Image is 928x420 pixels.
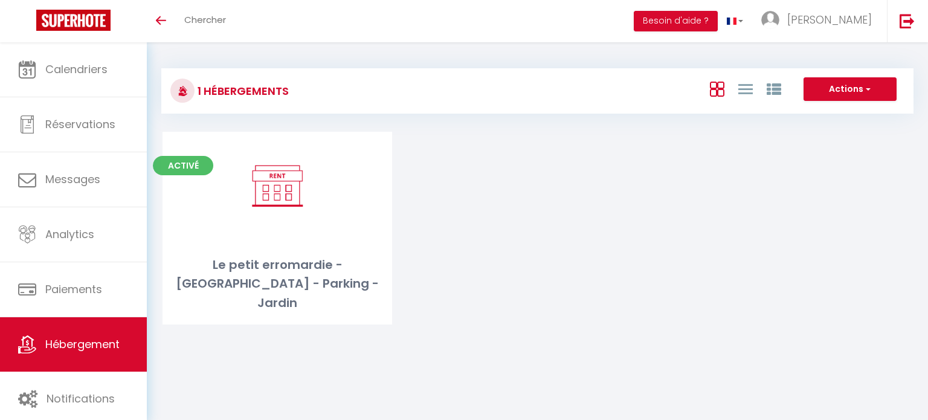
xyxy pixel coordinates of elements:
span: Notifications [47,391,115,406]
span: Calendriers [45,62,108,77]
div: Le petit erromardie - [GEOGRAPHIC_DATA] - Parking - Jardin [163,256,392,312]
a: Vue en Liste [738,79,753,99]
a: Vue par Groupe [767,79,781,99]
img: logout [900,13,915,28]
span: Paiements [45,282,102,297]
span: Chercher [184,13,226,26]
span: Analytics [45,227,94,242]
span: Messages [45,172,100,187]
span: Réservations [45,117,115,132]
span: Hébergement [45,337,120,352]
a: Vue en Box [710,79,724,99]
button: Actions [804,77,897,102]
h3: 1 Hébergements [195,77,289,105]
img: ... [761,11,779,29]
button: Besoin d'aide ? [634,11,718,31]
img: Super Booking [36,10,111,31]
span: Activé [153,156,213,175]
span: [PERSON_NAME] [787,12,872,27]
